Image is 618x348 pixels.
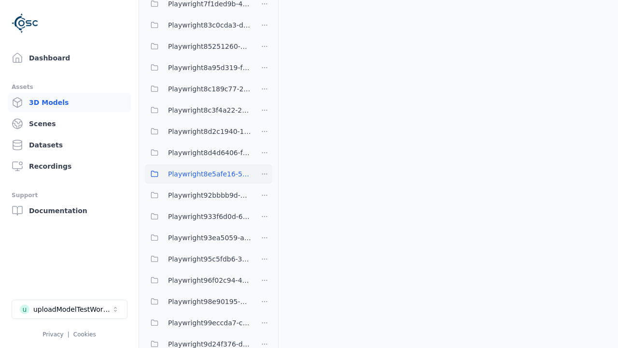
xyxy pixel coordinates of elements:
[168,211,251,222] span: Playwright933f6d0d-6e49-40e9-9474-ae274c141dee
[145,313,251,333] button: Playwright99eccda7-cb0a-4e38-9e00-3a40ae80a22c
[168,147,251,159] span: Playwright8d4d6406-f3f9-47f4-bad8-22f5dd5ed651
[8,93,131,112] a: 3D Models
[20,304,29,314] div: u
[68,331,70,338] span: |
[8,201,131,220] a: Documentation
[8,114,131,133] a: Scenes
[12,189,127,201] div: Support
[145,58,251,77] button: Playwright8a95d319-fb51-49d6-a655-cce786b7c22b
[145,143,251,162] button: Playwright8d4d6406-f3f9-47f4-bad8-22f5dd5ed651
[145,228,251,247] button: Playwright93ea5059-ad77-4ddd-bc1d-388bc7adc9f3
[145,207,251,226] button: Playwright933f6d0d-6e49-40e9-9474-ae274c141dee
[12,300,127,319] button: Select a workspace
[42,331,63,338] a: Privacy
[12,10,39,37] img: Logo
[168,41,251,52] span: Playwright85251260-5144-44cb-8f8b-30113b45b1a0
[168,232,251,244] span: Playwright93ea5059-ad77-4ddd-bc1d-388bc7adc9f3
[168,83,251,95] span: Playwright8c189c77-2124-48a5-8aa8-464442895baa
[145,186,251,205] button: Playwright92bbbb9d-6ea3-42a5-bf45-7f7b1c7d9eff
[145,101,251,120] button: Playwright8c3f4a22-2bff-47e3-9f41-898926b2c58c
[168,275,251,286] span: Playwright96f02c94-4b2e-4cde-b100-300118bbc37c
[168,296,251,307] span: Playwright98e90195-7061-40f6-9e8b-320572bf3d38
[168,168,251,180] span: Playwright8e5afe16-5a36-4053-bc50-b3e8af5a48a0
[145,37,251,56] button: Playwright85251260-5144-44cb-8f8b-30113b45b1a0
[168,19,251,31] span: Playwright83c0cda3-d087-422e-9e15-ef2634b6dd11
[168,317,251,329] span: Playwright99eccda7-cb0a-4e38-9e00-3a40ae80a22c
[168,126,251,137] span: Playwright8d2c1940-120b-4efb-97d4-759d55019d5b
[145,292,251,311] button: Playwright98e90195-7061-40f6-9e8b-320572bf3d38
[168,189,251,201] span: Playwright92bbbb9d-6ea3-42a5-bf45-7f7b1c7d9eff
[8,135,131,155] a: Datasets
[73,331,96,338] a: Cookies
[8,48,131,68] a: Dashboard
[33,304,112,314] div: uploadModelTestWorkspace
[145,122,251,141] button: Playwright8d2c1940-120b-4efb-97d4-759d55019d5b
[145,271,251,290] button: Playwright96f02c94-4b2e-4cde-b100-300118bbc37c
[8,157,131,176] a: Recordings
[168,253,251,265] span: Playwright95c5fdb6-3152-4858-b456-48f31a8a1a3d
[168,104,251,116] span: Playwright8c3f4a22-2bff-47e3-9f41-898926b2c58c
[145,79,251,99] button: Playwright8c189c77-2124-48a5-8aa8-464442895baa
[145,164,251,184] button: Playwright8e5afe16-5a36-4053-bc50-b3e8af5a48a0
[168,62,251,73] span: Playwright8a95d319-fb51-49d6-a655-cce786b7c22b
[145,249,251,269] button: Playwright95c5fdb6-3152-4858-b456-48f31a8a1a3d
[12,81,127,93] div: Assets
[145,15,251,35] button: Playwright83c0cda3-d087-422e-9e15-ef2634b6dd11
